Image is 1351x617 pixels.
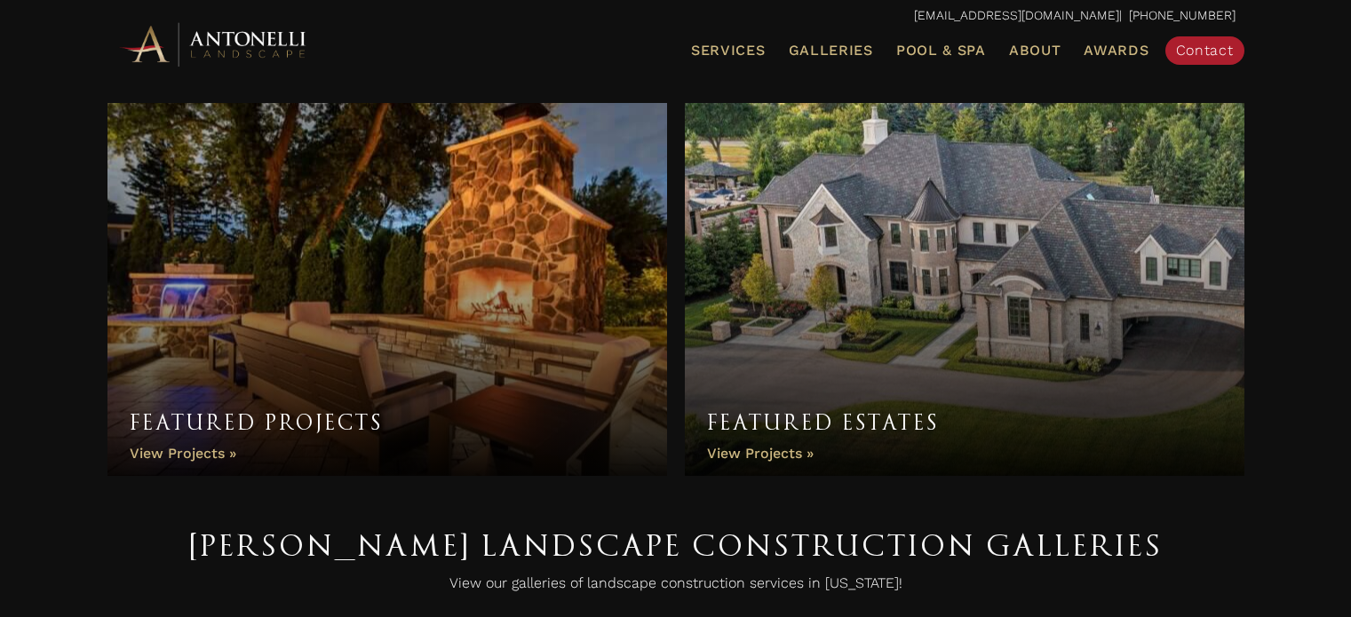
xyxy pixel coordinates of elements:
[1077,39,1156,62] a: Awards
[896,42,986,59] span: Pool & Spa
[691,44,766,58] span: Services
[1176,42,1234,59] span: Contact
[789,42,873,59] span: Galleries
[782,39,880,62] a: Galleries
[116,570,1236,605] p: View our galleries of landscape construction services in [US_STATE]!
[116,520,1236,570] h1: [PERSON_NAME] Landscape Construction Galleries
[116,20,312,68] img: Antonelli Horizontal Logo
[914,8,1119,22] a: [EMAIL_ADDRESS][DOMAIN_NAME]
[889,39,993,62] a: Pool & Spa
[116,4,1236,28] p: | [PHONE_NUMBER]
[684,39,773,62] a: Services
[1002,39,1069,62] a: About
[1084,42,1148,59] span: Awards
[1009,44,1061,58] span: About
[1165,36,1244,65] a: Contact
